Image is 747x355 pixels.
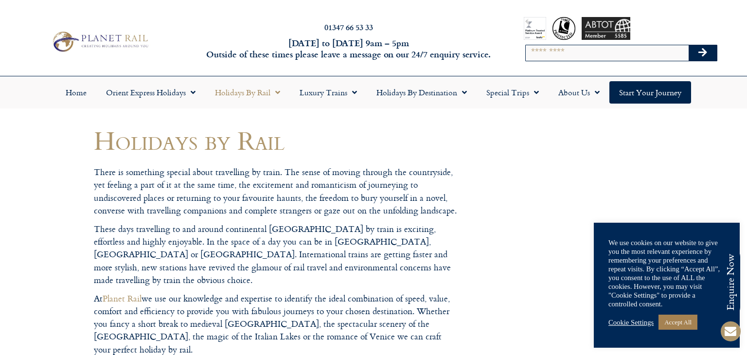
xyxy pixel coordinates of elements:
h6: [DATE] to [DATE] 9am – 5pm Outside of these times please leave a message on our 24/7 enquiry serv... [202,37,496,60]
a: 01347 66 53 33 [324,21,373,33]
a: Start your Journey [609,81,691,104]
button: Search [689,45,717,61]
a: Home [56,81,96,104]
div: We use cookies on our website to give you the most relevant experience by remembering your prefer... [608,238,725,308]
a: Orient Express Holidays [96,81,205,104]
a: Luxury Trains [290,81,367,104]
a: Holidays by Destination [367,81,477,104]
img: Planet Rail Train Holidays Logo [49,29,151,54]
a: Holidays by Rail [205,81,290,104]
a: Special Trips [477,81,549,104]
nav: Menu [5,81,742,104]
a: Accept All [658,315,697,330]
a: Cookie Settings [608,318,654,327]
a: About Us [549,81,609,104]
